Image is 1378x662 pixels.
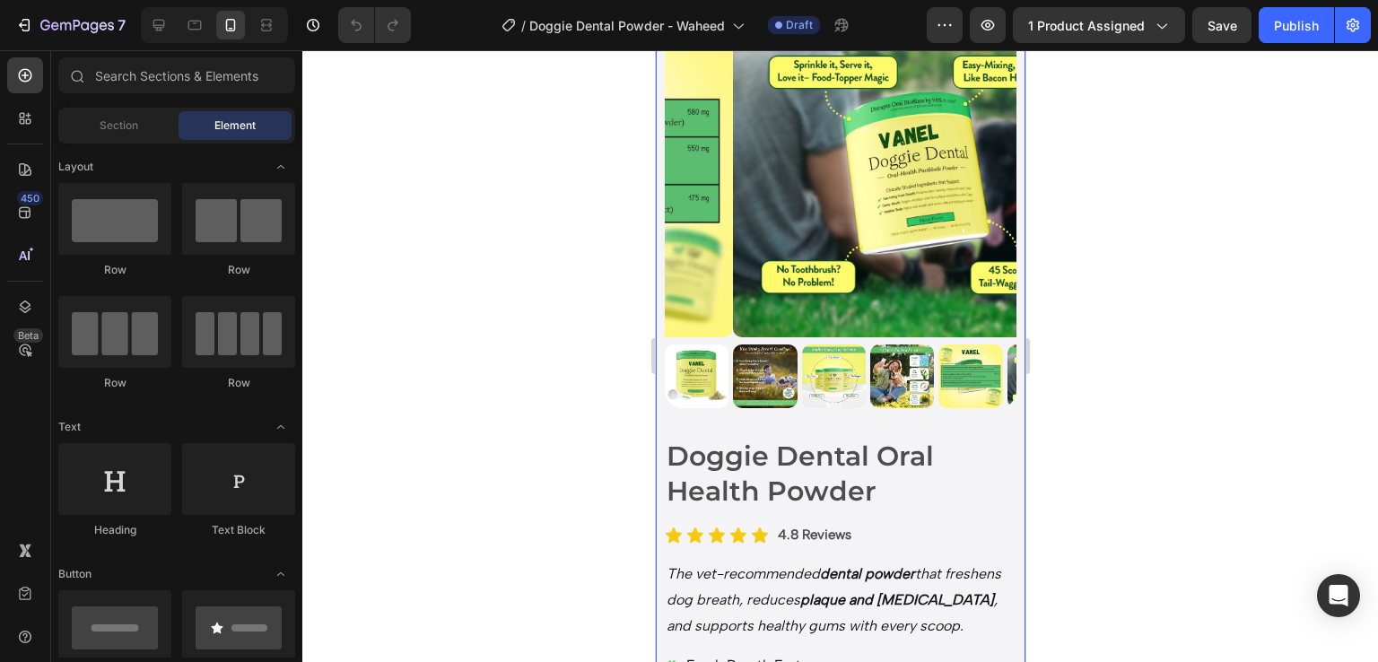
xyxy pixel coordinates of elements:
[338,7,411,43] div: Undo/Redo
[13,328,43,343] div: Beta
[58,419,81,435] span: Text
[1192,7,1252,43] button: Save
[182,375,295,391] div: Row
[1208,18,1237,33] span: Save
[182,522,295,538] div: Text Block
[17,191,43,205] div: 450
[100,118,138,134] span: Section
[656,50,1025,662] iframe: Design area
[786,17,813,33] span: Draft
[521,16,526,35] span: /
[266,413,295,441] span: Toggle open
[31,603,244,629] p: Fresh Breath Fast
[58,566,92,582] span: Button
[58,522,171,538] div: Heading
[1013,7,1185,43] button: 1 product assigned
[1317,574,1360,617] div: Open Intercom Messenger
[58,262,171,278] div: Row
[58,57,295,93] input: Search Sections & Elements
[182,262,295,278] div: Row
[118,14,126,36] p: 7
[1259,7,1334,43] button: Publish
[7,7,134,43] button: 7
[1028,16,1145,35] span: 1 product assigned
[266,152,295,181] span: Toggle open
[58,159,93,175] span: Layout
[58,375,171,391] div: Row
[1274,16,1319,35] div: Publish
[266,560,295,588] span: Toggle open
[529,16,725,35] span: Doggie Dental Powder - Waheed
[214,118,256,134] span: Element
